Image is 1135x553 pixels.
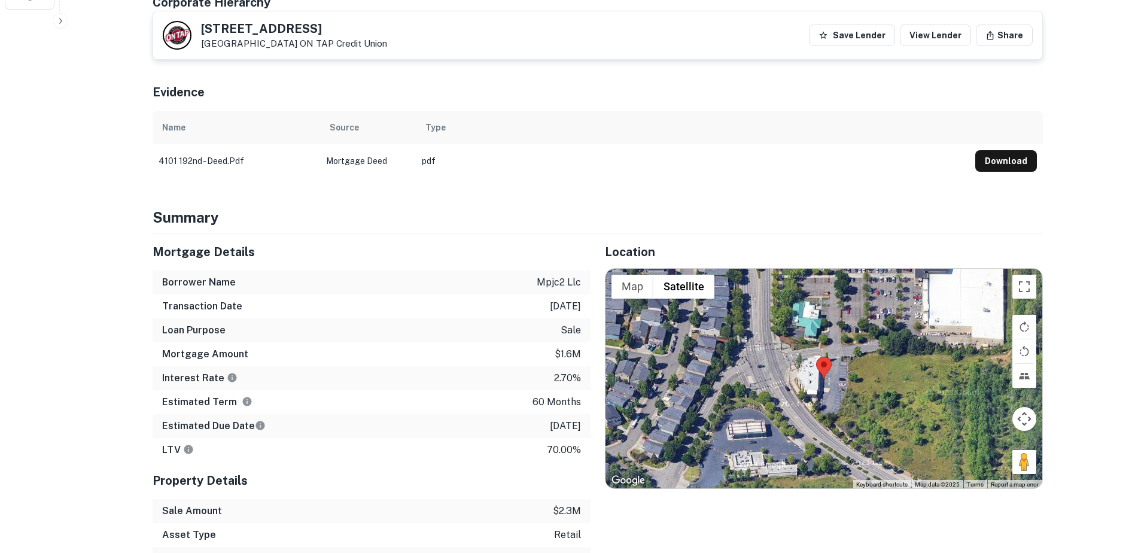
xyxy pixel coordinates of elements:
h6: LTV [162,443,194,457]
button: Map camera controls [1012,407,1036,431]
div: Name [162,120,185,135]
svg: LTVs displayed on the website are for informational purposes only and may be reported incorrectly... [183,444,194,455]
a: Report a map error [991,481,1039,488]
h5: Location [605,243,1043,261]
h6: Loan Purpose [162,323,226,338]
button: Rotate map counterclockwise [1012,339,1036,363]
p: mpjc2 llc [537,275,581,290]
img: Google [608,473,648,488]
p: sale [561,323,581,338]
a: Open this area in Google Maps (opens a new window) [608,473,648,488]
svg: The interest rates displayed on the website are for informational purposes only and may be report... [227,372,238,383]
h5: Property Details [153,472,591,490]
th: Source [320,111,416,144]
p: $2.3m [553,504,581,518]
a: Terms (opens in new tab) [967,481,984,488]
h6: Estimated Due Date [162,419,266,433]
p: [DATE] [550,419,581,433]
button: Download [975,150,1037,172]
button: Rotate map clockwise [1012,315,1036,339]
h6: Borrower Name [162,275,236,290]
p: [GEOGRAPHIC_DATA] [201,38,387,49]
p: 2.70% [554,371,581,385]
th: Type [416,111,969,144]
button: Save Lender [809,25,895,46]
button: Tilt map [1012,364,1036,388]
a: ON TAP Credit Union [300,38,387,48]
button: Share [976,25,1033,46]
p: 60 months [532,395,581,409]
p: retail [554,528,581,542]
button: Show street map [611,275,653,299]
td: 4101 192nd - deed.pdf [153,144,320,178]
h6: Mortgage Amount [162,347,248,361]
h6: Asset Type [162,528,216,542]
a: View Lender [900,25,971,46]
button: Toggle fullscreen view [1012,275,1036,299]
span: Map data ©2025 [915,481,960,488]
p: 70.00% [547,443,581,457]
p: [DATE] [550,299,581,314]
iframe: Chat Widget [1075,457,1135,515]
h6: Estimated Term [162,395,252,409]
div: Source [330,120,359,135]
th: Name [153,111,320,144]
div: Type [425,120,446,135]
h5: [STREET_ADDRESS] [201,23,387,35]
h6: Transaction Date [162,299,242,314]
h6: Interest Rate [162,371,238,385]
button: Drag Pegman onto the map to open Street View [1012,450,1036,474]
svg: Term is based on a standard schedule for this type of loan. [242,396,252,407]
h4: Summary [153,206,1043,228]
h6: Sale Amount [162,504,222,518]
h5: Evidence [153,83,205,101]
td: Mortgage Deed [320,144,416,178]
p: $1.6m [555,347,581,361]
button: Show satellite imagery [653,275,714,299]
td: pdf [416,144,969,178]
div: scrollable content [153,111,1043,178]
h5: Mortgage Details [153,243,591,261]
button: Keyboard shortcuts [856,481,908,489]
svg: Estimate is based on a standard schedule for this type of loan. [255,420,266,431]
